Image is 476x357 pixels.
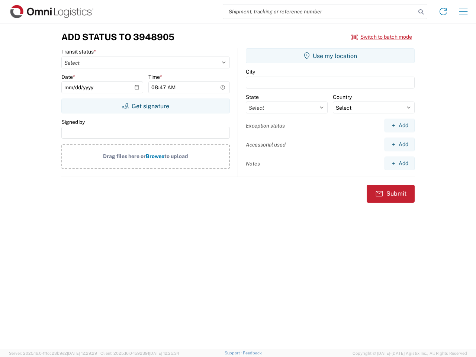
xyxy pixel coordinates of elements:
[223,4,416,19] input: Shipment, tracking or reference number
[351,31,412,43] button: Switch to batch mode
[333,94,352,100] label: Country
[246,68,255,75] label: City
[100,351,179,356] span: Client: 2025.16.0-1592391
[146,153,164,159] span: Browse
[103,153,146,159] span: Drag files here or
[225,351,243,355] a: Support
[385,157,415,170] button: Add
[246,94,259,100] label: State
[148,74,162,80] label: Time
[246,122,285,129] label: Exception status
[9,351,97,356] span: Server: 2025.16.0-1ffcc23b9e2
[367,185,415,203] button: Submit
[67,351,97,356] span: [DATE] 12:29:29
[61,74,75,80] label: Date
[246,48,415,63] button: Use my location
[353,350,467,357] span: Copyright © [DATE]-[DATE] Agistix Inc., All Rights Reserved
[61,99,230,113] button: Get signature
[164,153,188,159] span: to upload
[246,160,260,167] label: Notes
[246,141,286,148] label: Accessorial used
[385,119,415,132] button: Add
[61,119,85,125] label: Signed by
[243,351,262,355] a: Feedback
[61,32,174,42] h3: Add Status to 3948905
[61,48,96,55] label: Transit status
[149,351,179,356] span: [DATE] 12:25:34
[385,138,415,151] button: Add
